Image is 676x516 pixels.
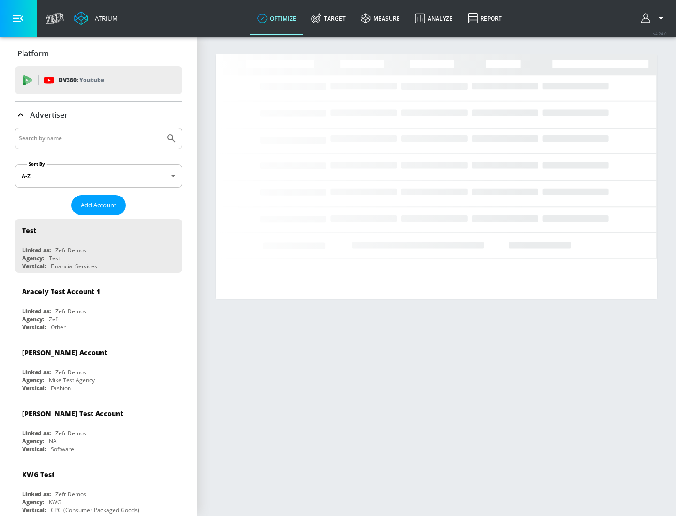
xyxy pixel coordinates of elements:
div: [PERSON_NAME] Test AccountLinked as:Zefr DemosAgency:NAVertical:Software [15,402,182,455]
div: KWG Test [22,470,54,479]
button: Add Account [71,195,126,215]
div: Vertical: [22,384,46,392]
a: Report [460,1,509,35]
div: Zefr Demos [55,246,86,254]
div: Linked as: [22,368,51,376]
div: [PERSON_NAME] Account [22,348,107,357]
p: Advertiser [30,110,68,120]
div: [PERSON_NAME] AccountLinked as:Zefr DemosAgency:Mike Test AgencyVertical:Fashion [15,341,182,395]
span: Add Account [81,200,116,211]
div: Test [22,226,36,235]
div: Aracely Test Account 1 [22,287,100,296]
div: Aracely Test Account 1Linked as:Zefr DemosAgency:ZefrVertical:Other [15,280,182,334]
div: DV360: Youtube [15,66,182,94]
div: Linked as: [22,246,51,254]
p: Youtube [79,75,104,85]
div: Platform [15,40,182,67]
div: Agency: [22,254,44,262]
div: KWG [49,498,61,506]
div: TestLinked as:Zefr DemosAgency:TestVertical:Financial Services [15,219,182,273]
div: Vertical: [22,506,46,514]
span: v 4.24.0 [653,31,667,36]
div: Advertiser [15,102,182,128]
div: Other [51,323,66,331]
input: Search by name [19,132,161,144]
a: optimize [250,1,304,35]
a: Target [304,1,353,35]
div: NA [49,437,57,445]
div: Agency: [22,498,44,506]
div: Mike Test Agency [49,376,95,384]
div: Linked as: [22,429,51,437]
div: Test [49,254,60,262]
div: Vertical: [22,445,46,453]
div: Atrium [91,14,118,23]
a: Atrium [74,11,118,25]
a: measure [353,1,407,35]
div: Linked as: [22,307,51,315]
div: Agency: [22,376,44,384]
div: Zefr [49,315,60,323]
div: Agency: [22,437,44,445]
div: A-Z [15,164,182,188]
div: Zefr Demos [55,368,86,376]
div: [PERSON_NAME] Test Account [22,409,123,418]
div: Financial Services [51,262,97,270]
div: Agency: [22,315,44,323]
div: Zefr Demos [55,307,86,315]
a: Analyze [407,1,460,35]
div: Zefr Demos [55,429,86,437]
p: Platform [17,48,49,59]
div: Linked as: [22,490,51,498]
label: Sort By [27,161,47,167]
p: DV360: [59,75,104,85]
div: Vertical: [22,323,46,331]
div: Fashion [51,384,71,392]
div: Zefr Demos [55,490,86,498]
div: Software [51,445,74,453]
div: Vertical: [22,262,46,270]
div: CPG (Consumer Packaged Goods) [51,506,139,514]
